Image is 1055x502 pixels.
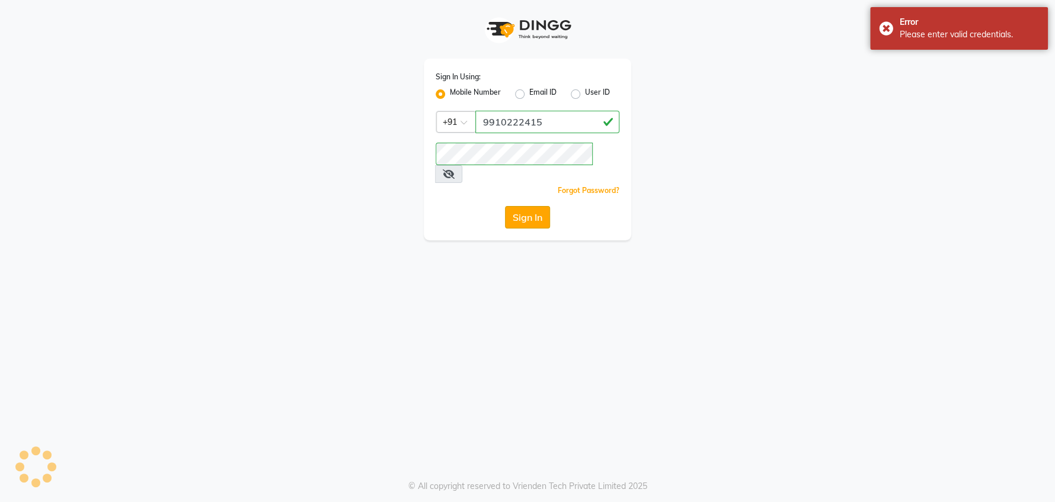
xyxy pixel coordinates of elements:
button: Sign In [505,206,550,229]
label: Email ID [529,87,557,101]
label: User ID [585,87,610,101]
input: Username [436,143,593,165]
input: Username [475,111,619,133]
div: Please enter valid credentials. [900,28,1039,41]
label: Mobile Number [450,87,501,101]
a: Forgot Password? [558,186,619,195]
label: Sign In Using: [436,72,481,82]
img: logo1.svg [480,12,575,47]
div: Error [900,16,1039,28]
